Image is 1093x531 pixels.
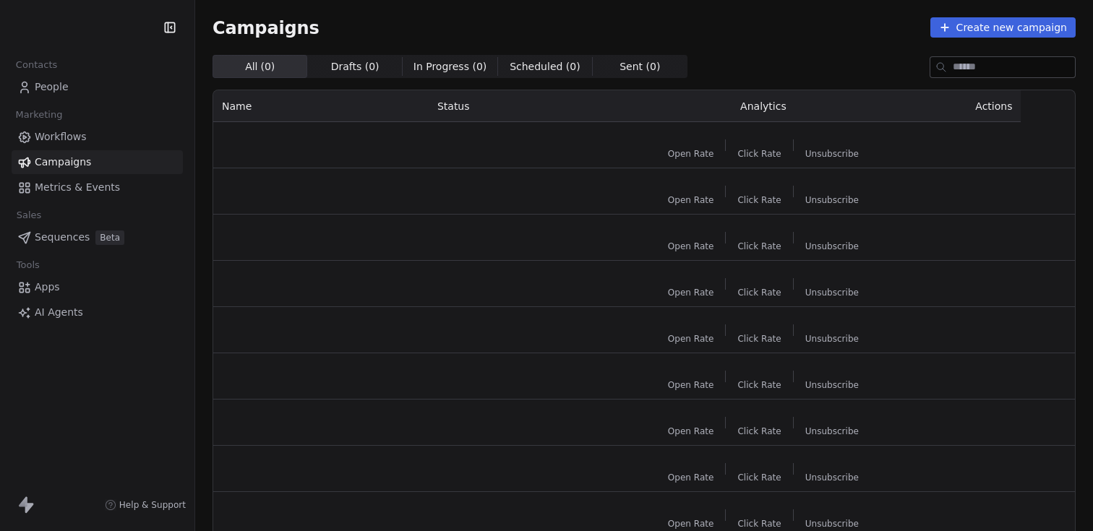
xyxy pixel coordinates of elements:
span: Click Rate [737,194,781,206]
span: Unsubscribe [805,426,859,437]
span: In Progress ( 0 ) [413,59,487,74]
span: Workflows [35,129,87,144]
a: Metrics & Events [12,176,183,199]
span: Beta [95,230,124,245]
span: Marketing [9,104,69,126]
span: Click Rate [737,333,781,345]
span: Unsubscribe [805,148,859,160]
span: Open Rate [668,518,714,530]
span: Open Rate [668,472,714,483]
span: People [35,79,69,95]
span: Sales [10,204,48,226]
th: Analytics [625,90,901,122]
span: AI Agents [35,305,83,320]
th: Actions [902,90,1021,122]
span: Unsubscribe [805,518,859,530]
span: Unsubscribe [805,287,859,298]
a: Workflows [12,125,183,149]
span: Contacts [9,54,64,76]
span: Click Rate [737,426,781,437]
span: Click Rate [737,148,781,160]
span: Open Rate [668,426,714,437]
span: Tools [10,254,46,276]
th: Name [213,90,429,122]
span: Open Rate [668,379,714,391]
span: Apps [35,280,60,295]
a: Help & Support [105,499,186,511]
th: Status [429,90,625,122]
span: Scheduled ( 0 ) [510,59,580,74]
span: Unsubscribe [805,379,859,391]
a: AI Agents [12,301,183,324]
span: Click Rate [737,287,781,298]
span: Open Rate [668,287,714,298]
a: Apps [12,275,183,299]
span: Unsubscribe [805,333,859,345]
span: Open Rate [668,194,714,206]
span: Click Rate [737,518,781,530]
span: Unsubscribe [805,194,859,206]
span: Unsubscribe [805,472,859,483]
span: Sent ( 0 ) [620,59,660,74]
span: Sequences [35,230,90,245]
button: Create new campaign [930,17,1076,38]
span: Open Rate [668,148,714,160]
span: Campaigns [213,17,320,38]
span: Metrics & Events [35,180,120,195]
span: Campaigns [35,155,91,170]
span: Help & Support [119,499,186,511]
span: Click Rate [737,379,781,391]
span: Click Rate [737,472,781,483]
span: Drafts ( 0 ) [331,59,380,74]
a: Campaigns [12,150,183,174]
a: SequencesBeta [12,225,183,249]
span: Open Rate [668,241,714,252]
span: Unsubscribe [805,241,859,252]
a: People [12,75,183,99]
span: Click Rate [737,241,781,252]
span: Open Rate [668,333,714,345]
